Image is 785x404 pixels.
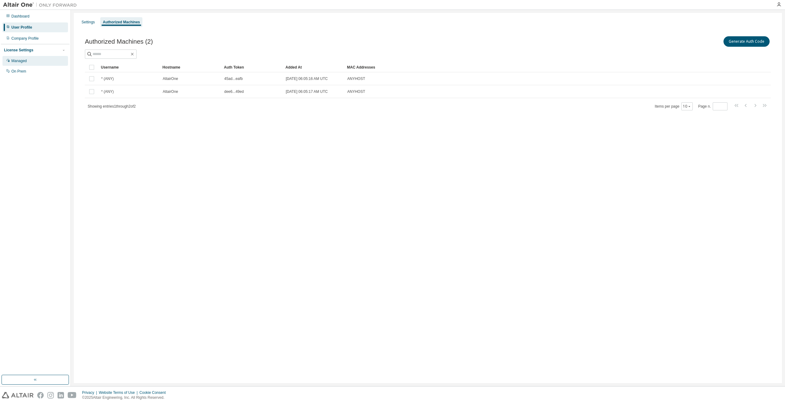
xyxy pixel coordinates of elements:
div: License Settings [4,48,33,53]
div: Added At [285,62,342,72]
span: Items per page [655,102,693,110]
div: Hostname [162,62,219,72]
div: User Profile [11,25,32,30]
button: Generate Auth Code [723,36,770,47]
div: Managed [11,58,27,63]
span: Authorized Machines (2) [85,38,153,45]
span: Showing entries 1 through 2 of 2 [88,104,136,109]
span: 45ad...eafb [224,76,243,81]
img: instagram.svg [47,392,54,398]
div: Authorized Machines [103,20,140,25]
span: [DATE] 06:05:16 AM UTC [286,76,328,81]
span: Page n. [698,102,727,110]
span: [DATE] 06:05:17 AM UTC [286,89,328,94]
span: * (ANY) [101,76,114,81]
p: © 2025 Altair Engineering, Inc. All Rights Reserved. [82,395,169,400]
div: Settings [82,20,95,25]
div: Website Terms of Use [99,390,139,395]
div: MAC Addresses [347,62,706,72]
div: On Prem [11,69,26,74]
span: AltairOne [163,76,178,81]
span: ANYHOST [347,76,365,81]
div: Username [101,62,157,72]
div: Dashboard [11,14,30,19]
img: facebook.svg [37,392,44,398]
div: Privacy [82,390,99,395]
span: AltairOne [163,89,178,94]
div: Cookie Consent [139,390,169,395]
div: Auth Token [224,62,281,72]
span: ANYHOST [347,89,365,94]
div: Company Profile [11,36,39,41]
img: youtube.svg [68,392,77,398]
span: * (ANY) [101,89,114,94]
span: dee6...49ed [224,89,244,94]
img: linkedin.svg [58,392,64,398]
button: 10 [683,104,691,109]
img: altair_logo.svg [2,392,34,398]
img: Altair One [3,2,80,8]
